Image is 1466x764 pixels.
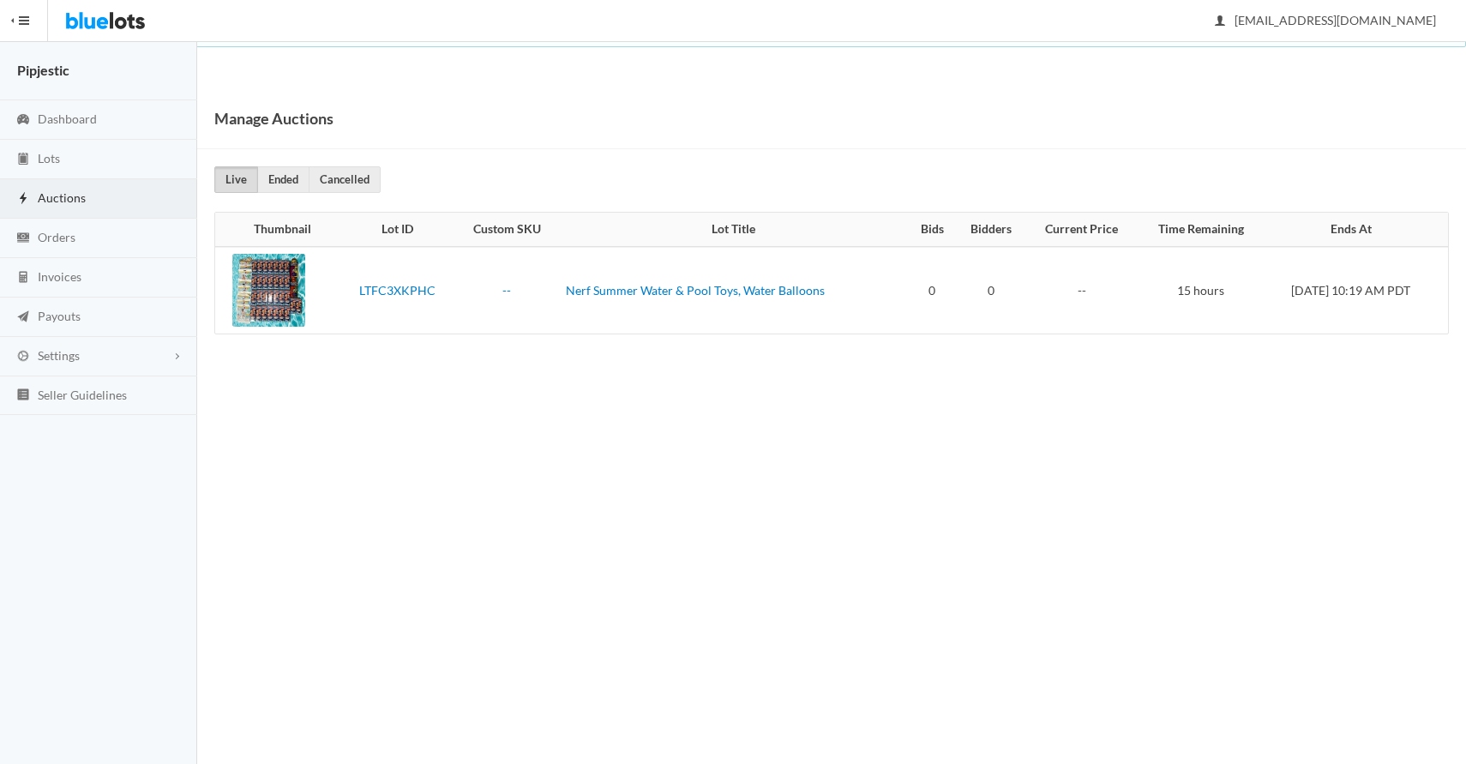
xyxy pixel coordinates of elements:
td: -- [1026,247,1137,334]
th: Time Remaining [1137,213,1265,247]
span: Invoices [38,269,81,284]
a: Live [214,166,258,193]
ion-icon: cash [15,231,32,247]
td: 0 [956,247,1026,334]
ion-icon: person [1211,14,1229,30]
ion-icon: speedometer [15,112,32,129]
th: Ends At [1265,213,1448,247]
span: Auctions [38,190,86,205]
td: 15 hours [1137,247,1265,334]
td: 0 [909,247,956,334]
span: Seller Guidelines [38,388,127,402]
span: [EMAIL_ADDRESS][DOMAIN_NAME] [1216,13,1436,27]
th: Lot ID [339,213,455,247]
th: Custom SKU [454,213,559,247]
ion-icon: clipboard [15,152,32,168]
a: Nerf Summer Water & Pool Toys, Water Balloons [566,283,825,298]
th: Bidders [956,213,1026,247]
th: Bids [909,213,956,247]
span: Lots [38,151,60,165]
span: Settings [38,348,80,363]
ion-icon: paper plane [15,310,32,326]
strong: Pipjestic [17,62,69,78]
ion-icon: flash [15,191,32,208]
th: Thumbnail [215,213,339,247]
ion-icon: list box [15,388,32,404]
th: Current Price [1026,213,1137,247]
ion-icon: cog [15,349,32,365]
a: Ended [257,166,309,193]
span: Payouts [38,309,81,323]
a: Cancelled [309,166,381,193]
h1: Manage Auctions [214,105,333,131]
span: Dashboard [38,111,97,126]
a: LTFC3XKPHC [359,283,436,298]
span: Orders [38,230,75,244]
ion-icon: calculator [15,270,32,286]
td: [DATE] 10:19 AM PDT [1265,247,1448,334]
a: -- [502,283,511,298]
th: Lot Title [559,213,909,247]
